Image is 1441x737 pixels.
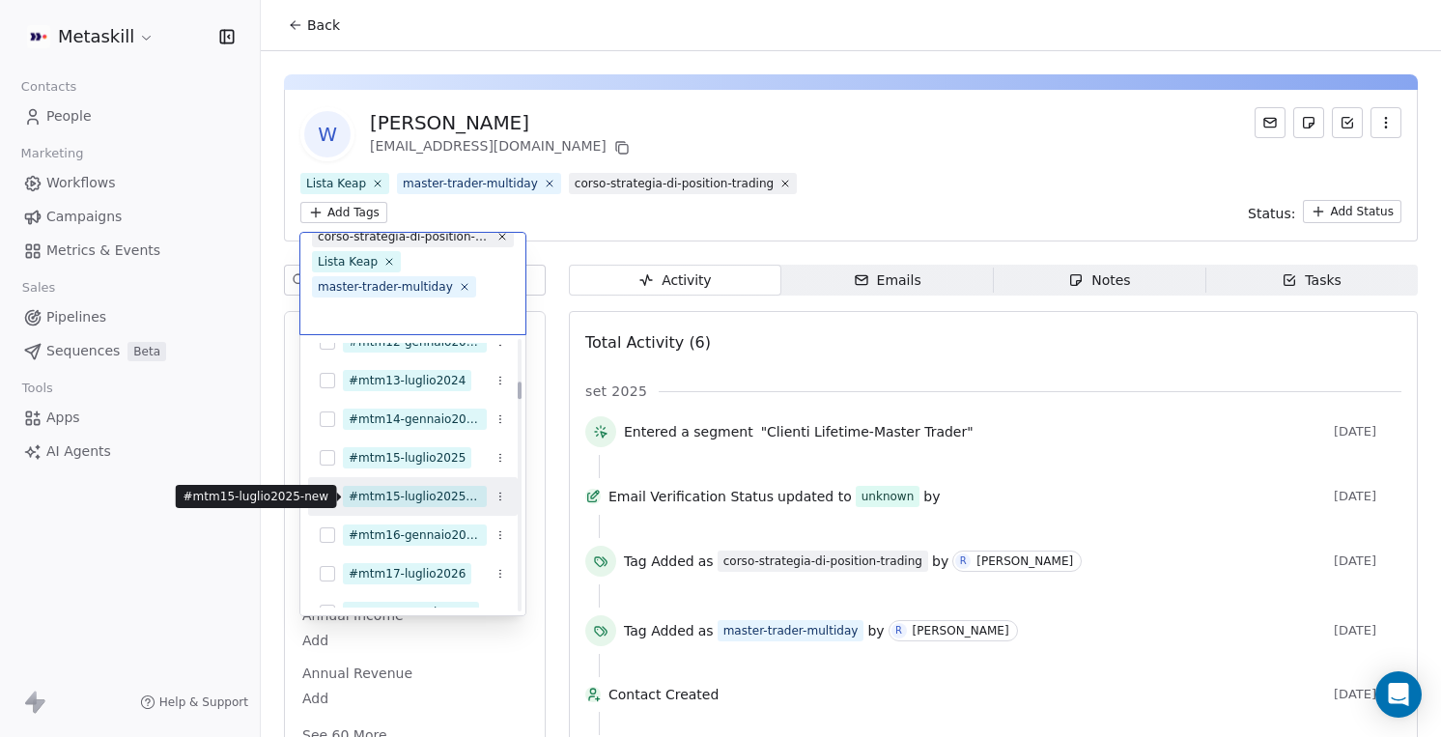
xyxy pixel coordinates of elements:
[349,411,481,428] div: #mtm14-gennaio2025
[318,228,491,245] div: corso-strategia-di-position-trading
[349,526,481,544] div: #mtm16-gennaio2026
[184,489,329,504] p: #mtm15-luglio2025-new
[349,604,473,621] div: #mtm2-gennaio2019
[318,278,453,296] div: master-trader-multiday
[349,488,481,505] div: #mtm15-luglio2025-new
[349,449,466,467] div: #mtm15-luglio2025
[318,253,378,270] div: Lista Keap
[349,372,466,389] div: #mtm13-luglio2024
[349,565,466,582] div: #mtm17-luglio2026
